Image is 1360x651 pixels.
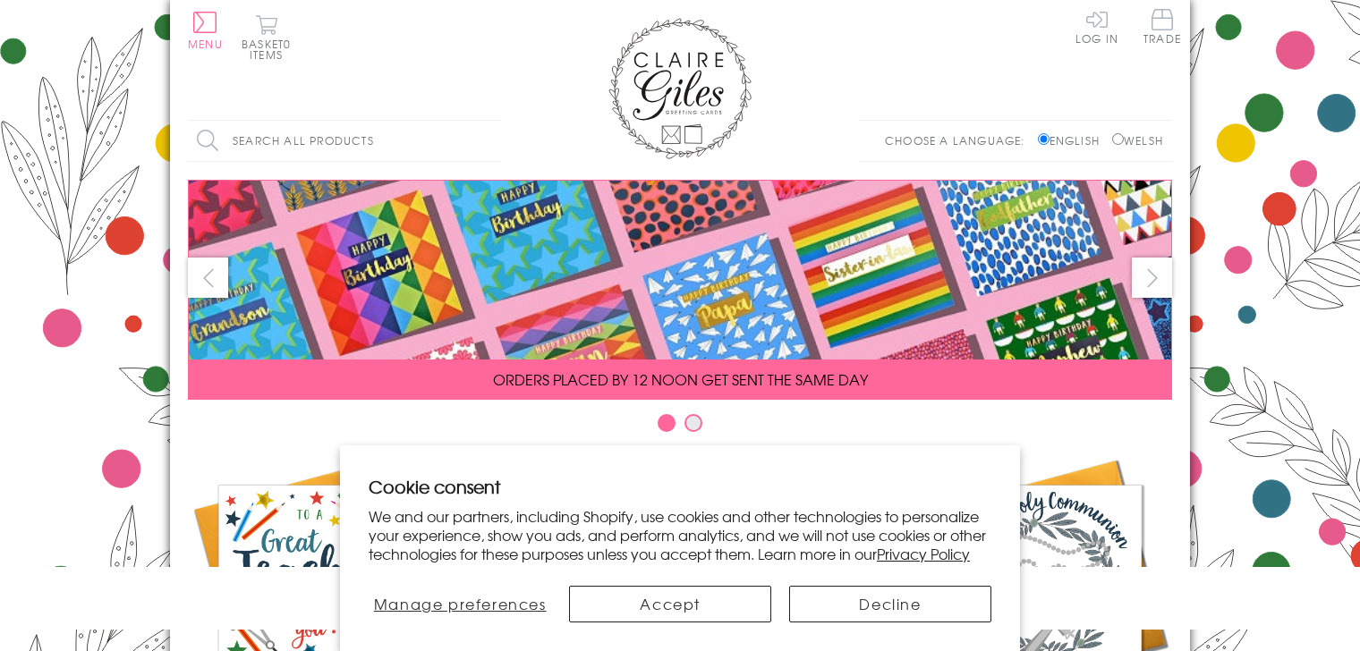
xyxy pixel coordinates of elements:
[877,543,970,564] a: Privacy Policy
[188,258,228,298] button: prev
[684,414,702,432] button: Carousel Page 2
[250,36,291,63] span: 0 items
[1075,9,1118,44] a: Log In
[242,14,291,60] button: Basket0 items
[658,414,676,432] button: Carousel Page 1 (Current Slide)
[369,507,991,562] p: We and our partners, including Shopify, use cookies and other technologies to personalize your ex...
[369,474,991,499] h2: Cookie consent
[188,36,223,52] span: Menu
[789,586,991,622] button: Decline
[1038,132,1109,148] label: English
[1143,9,1181,44] span: Trade
[569,586,771,622] button: Accept
[188,12,223,49] button: Menu
[885,132,1034,148] p: Choose a language:
[188,121,501,161] input: Search all products
[374,593,547,614] span: Manage preferences
[1038,133,1050,145] input: English
[188,413,1172,441] div: Carousel Pagination
[1112,133,1124,145] input: Welsh
[1112,132,1163,148] label: Welsh
[483,121,501,161] input: Search
[1132,258,1172,298] button: next
[1143,9,1181,47] a: Trade
[369,586,551,622] button: Manage preferences
[493,368,868,390] span: ORDERS PLACED BY 12 NOON GET SENT THE SAME DAY
[608,18,752,159] img: Claire Giles Greetings Cards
